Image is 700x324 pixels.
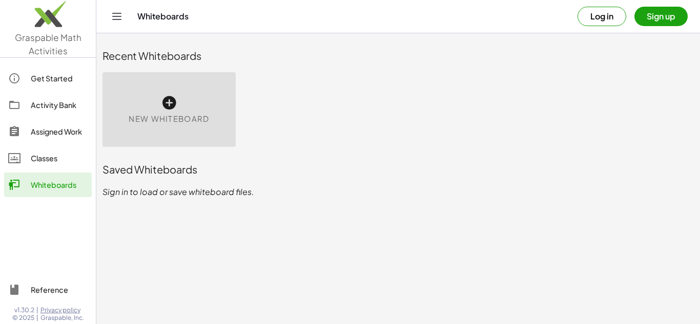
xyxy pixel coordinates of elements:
[31,284,88,296] div: Reference
[102,186,694,198] p: Sign in to load or save whiteboard files.
[4,93,92,117] a: Activity Bank
[102,162,694,177] div: Saved Whiteboards
[14,306,34,314] span: v1.30.2
[31,152,88,164] div: Classes
[4,172,92,197] a: Whiteboards
[4,66,92,91] a: Get Started
[40,306,84,314] a: Privacy policy
[12,314,34,322] span: © 2025
[36,306,38,314] span: |
[31,72,88,84] div: Get Started
[40,314,84,322] span: Graspable, Inc.
[31,99,88,111] div: Activity Bank
[109,8,125,25] button: Toggle navigation
[4,277,92,302] a: Reference
[36,314,38,322] span: |
[102,49,694,63] div: Recent Whiteboards
[15,32,81,56] span: Graspable Math Activities
[578,7,626,26] button: Log in
[4,146,92,170] a: Classes
[129,113,209,125] span: New Whiteboard
[634,7,688,26] button: Sign up
[4,119,92,144] a: Assigned Work
[31,179,88,191] div: Whiteboards
[31,125,88,138] div: Assigned Work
